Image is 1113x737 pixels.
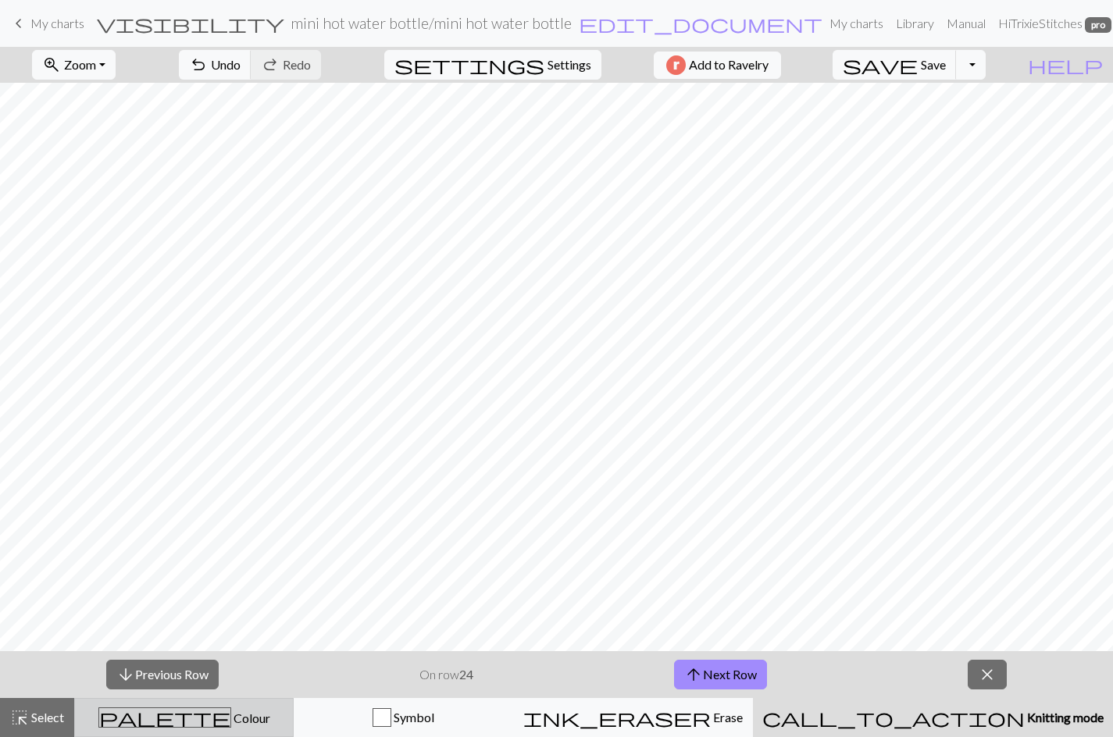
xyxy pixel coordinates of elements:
span: palette [99,707,230,728]
span: undo [189,54,208,76]
span: Zoom [64,57,96,72]
span: pro [1085,17,1111,33]
span: Erase [711,710,743,725]
span: Knitting mode [1025,710,1104,725]
span: visibility [97,12,284,34]
span: highlight_alt [10,707,29,728]
i: Settings [394,55,544,74]
a: My charts [823,8,890,39]
span: arrow_upward [684,664,703,685]
img: Ravelry [666,55,686,75]
span: edit_document [579,12,822,34]
button: Save [833,50,957,80]
span: close [978,664,997,685]
a: My charts [9,10,84,37]
span: save [843,54,918,76]
span: Add to Ravelry [689,55,769,75]
span: arrow_downward [116,664,135,685]
a: Library [890,8,940,39]
span: Colour [231,710,270,725]
strong: 24 [459,667,473,682]
span: help [1028,54,1103,76]
h2: mini hot water bottle / mini hot water bottle [291,14,572,32]
span: Undo [211,57,241,72]
span: Save [921,57,946,72]
button: Symbol [294,698,513,737]
p: On row [419,665,473,684]
button: Knitting mode [753,698,1113,737]
button: Erase [513,698,753,737]
button: Zoom [32,50,116,80]
span: ink_eraser [523,707,711,728]
span: My charts [30,16,84,30]
span: call_to_action [762,707,1025,728]
button: Next Row [674,660,767,689]
span: Symbol [391,710,434,725]
button: SettingsSettings [384,50,601,80]
span: Settings [548,55,591,74]
span: keyboard_arrow_left [9,12,28,34]
button: Colour [74,698,294,737]
span: Select [29,710,64,725]
button: Undo [179,50,251,80]
span: settings [394,54,544,76]
button: Previous Row [106,660,219,689]
span: zoom_in [42,54,61,76]
a: Manual [940,8,992,39]
button: Add to Ravelry [654,52,781,79]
